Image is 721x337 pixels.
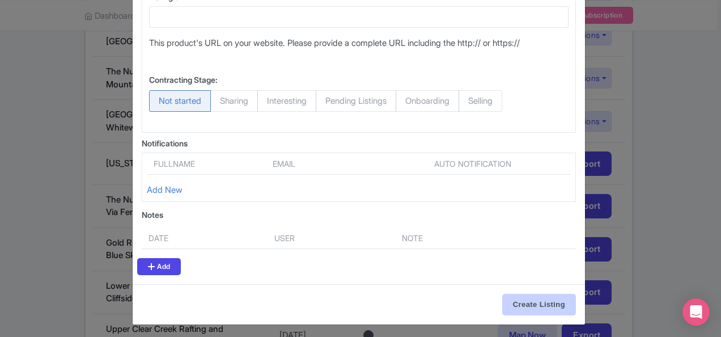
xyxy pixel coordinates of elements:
[396,90,459,112] span: Onboarding
[502,294,576,315] input: Create Listing
[149,37,569,50] p: This product's URL on your website. Please provide a complete URL including the http:// or https://
[142,209,576,221] div: Notes
[257,90,316,112] span: Interesting
[142,137,576,149] div: Notifications
[266,158,345,175] th: Email
[316,90,396,112] span: Pending Listings
[395,228,525,249] th: Note
[149,90,211,112] span: Not started
[374,158,571,175] th: Auto notification
[210,90,258,112] span: Sharing
[137,258,181,275] a: Add
[682,298,710,326] div: Open Intercom Messenger
[268,228,395,249] th: User
[147,158,266,175] th: Fullname
[149,74,218,86] label: Contracting Stage:
[142,228,268,249] th: Date
[459,90,502,112] span: Selling
[147,184,183,195] a: Add New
